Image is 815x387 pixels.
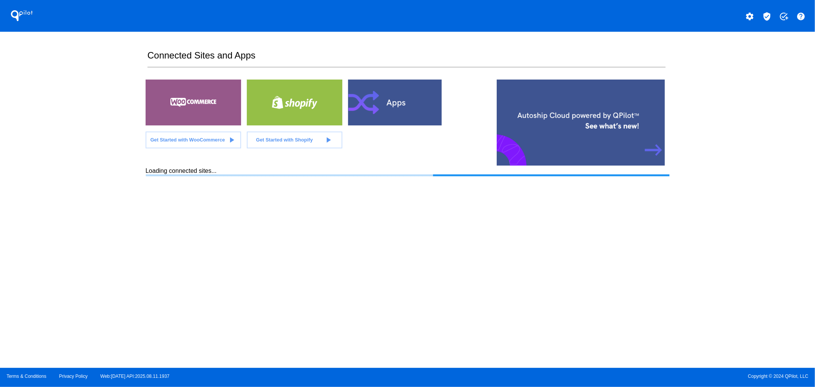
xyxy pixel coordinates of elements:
a: Web:[DATE] API:2025.08.11.1937 [100,374,170,379]
mat-icon: help [796,12,805,21]
a: Get Started with Shopify [247,132,342,148]
a: Get Started with WooCommerce [146,132,241,148]
span: Get Started with WooCommerce [150,137,225,143]
a: Privacy Policy [59,374,88,379]
mat-icon: play_arrow [324,135,333,145]
mat-icon: play_arrow [227,135,236,145]
h2: Connected Sites and Apps [147,50,666,67]
div: Loading connected sites... [146,167,669,176]
h1: QPilot [6,8,37,23]
span: Copyright © 2024 QPilot, LLC [414,374,809,379]
mat-icon: verified_user [762,12,771,21]
mat-icon: add_task [779,12,788,21]
a: Terms & Conditions [6,374,46,379]
mat-icon: settings [745,12,755,21]
span: Get Started with Shopify [256,137,313,143]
